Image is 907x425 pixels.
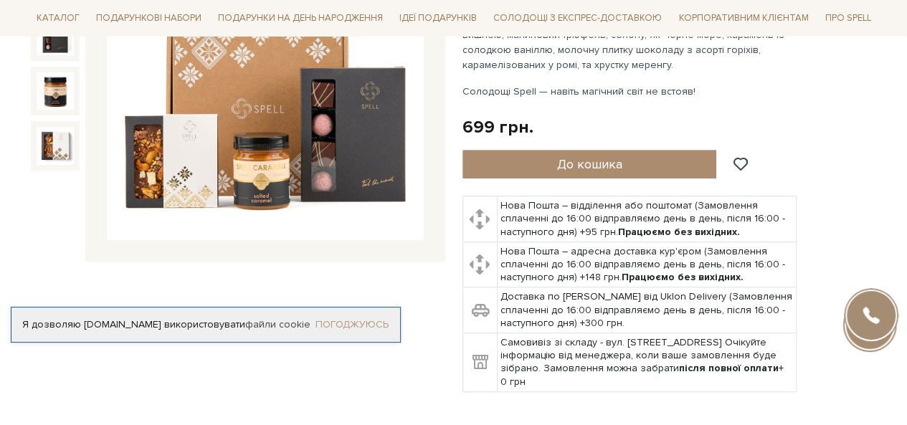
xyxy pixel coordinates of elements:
a: Солодощі з експрес-доставкою [488,6,668,30]
b: Працюємо без вихідних. [622,271,744,283]
span: До кошика [556,156,622,172]
a: Погоджуюсь [315,318,389,331]
td: Доставка по [PERSON_NAME] від Uklon Delivery (Замовлення сплаченні до 16:00 відправляємо день в д... [497,287,796,333]
td: Самовивіз зі складу - вул. [STREET_ADDRESS] Очікуйте інформацію від менеджера, коли ваше замовлен... [497,333,796,392]
button: До кошика [462,150,717,178]
span: Подарунки на День народження [212,7,389,29]
b: Працюємо без вихідних. [618,226,740,238]
td: Нова Пошта – адресна доставка кур'єром (Замовлення сплаченні до 16:00 відправляємо день в день, п... [497,242,796,287]
span: Ідеї подарунків [394,7,483,29]
b: після повної оплати [679,362,779,374]
div: Я дозволяю [DOMAIN_NAME] використовувати [11,318,400,331]
img: Подарунок Українські контрасти [37,72,74,110]
img: Подарунок Українські контрасти [37,17,74,54]
span: Про Spell [819,7,876,29]
td: Нова Пошта – відділення або поштомат (Замовлення сплаченні до 16:00 відправляємо день в день, піс... [497,196,796,242]
span: Подарункові набори [90,7,207,29]
div: 699 грн. [462,116,533,138]
span: Каталог [31,7,85,29]
a: файли cookie [245,318,310,330]
a: Корпоративним клієнтам [673,6,814,30]
p: Солодощі Spell — навіть магічний світ не встояв! [462,84,799,99]
img: Подарунок Українські контрасти [37,127,74,164]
